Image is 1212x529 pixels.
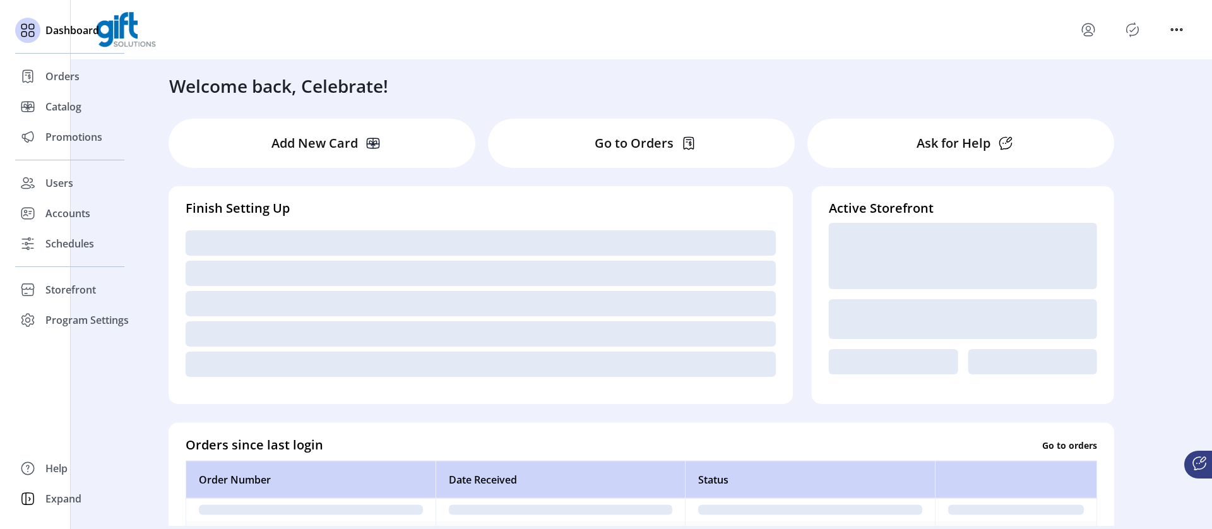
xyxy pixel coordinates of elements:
[45,69,80,84] span: Orders
[45,282,96,297] span: Storefront
[45,236,94,251] span: Schedules
[1042,438,1097,451] p: Go to orders
[186,461,436,499] th: Order Number
[96,12,156,47] img: logo
[436,461,686,499] th: Date Received
[45,461,68,476] span: Help
[45,491,81,506] span: Expand
[271,134,358,153] p: Add New Card
[595,134,674,153] p: Go to Orders
[1122,20,1143,40] button: Publisher Panel
[917,134,990,153] p: Ask for Help
[186,199,776,218] h4: Finish Setting Up
[45,206,90,221] span: Accounts
[45,129,102,145] span: Promotions
[1167,20,1187,40] button: menu
[45,23,99,38] span: Dashboard
[829,199,1097,218] h4: Active Storefront
[1078,20,1098,40] button: menu
[45,312,129,328] span: Program Settings
[45,175,73,191] span: Users
[685,461,935,499] th: Status
[45,99,81,114] span: Catalog
[169,73,388,99] h3: Welcome back, Celebrate!
[186,436,323,455] h4: Orders since last login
